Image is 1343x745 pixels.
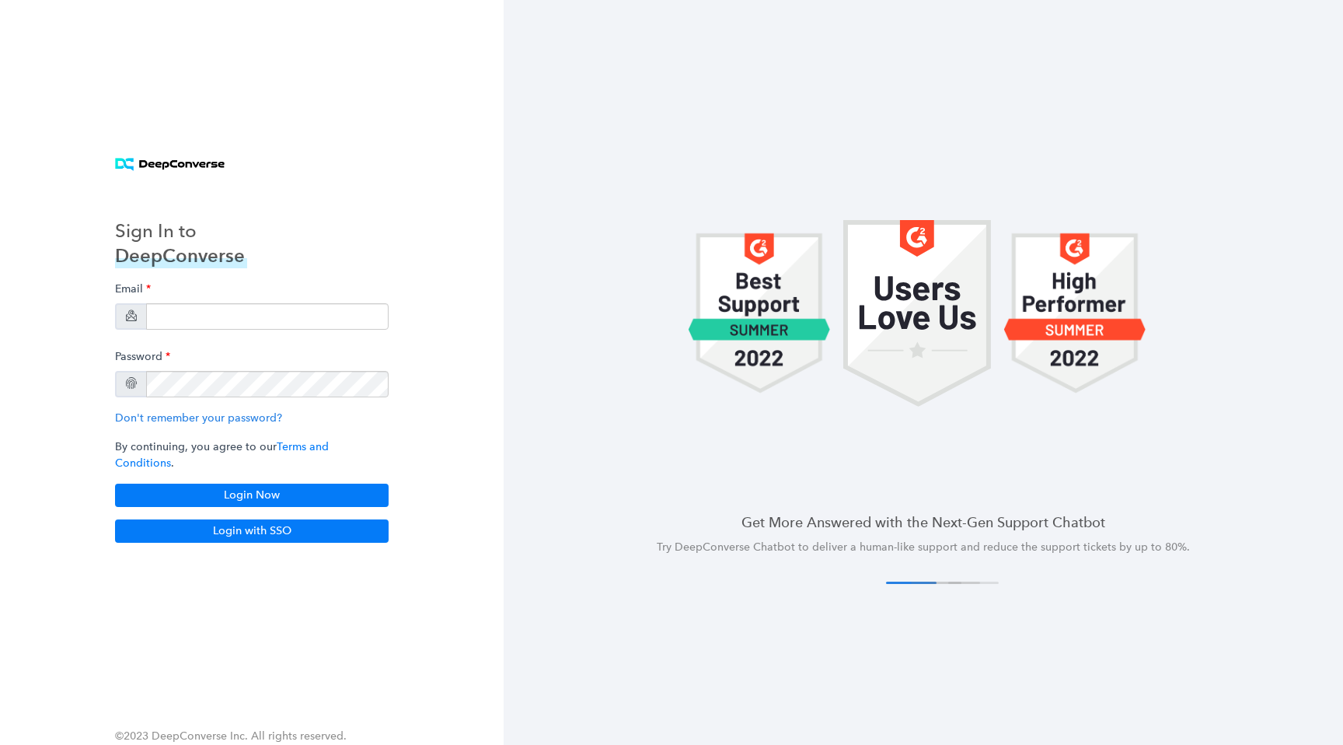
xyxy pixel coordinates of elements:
[115,158,225,171] img: horizontal logo
[115,484,389,507] button: Login Now
[843,220,991,407] img: carousel 1
[115,729,347,743] span: ©2023 DeepConverse Inc. All rights reserved.
[948,582,999,584] button: 4
[657,540,1190,554] span: Try DeepConverse Chatbot to deliver a human-like support and reduce the support tickets by up to ...
[115,243,247,268] h3: DeepConverse
[115,439,389,471] p: By continuing, you agree to our .
[115,219,247,243] h3: Sign In to
[115,440,329,470] a: Terms and Conditions
[911,582,961,584] button: 2
[115,411,282,425] a: Don't remember your password?
[115,275,151,303] label: Email
[930,582,980,584] button: 3
[115,342,170,371] label: Password
[688,220,831,407] img: carousel 1
[115,519,389,543] button: Login with SSO
[1003,220,1146,407] img: carousel 1
[886,582,937,584] button: 1
[541,512,1306,532] h4: Get More Answered with the Next-Gen Support Chatbot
